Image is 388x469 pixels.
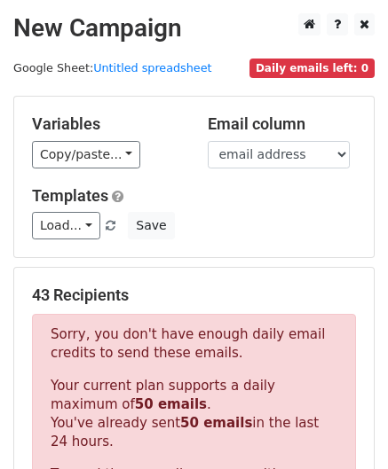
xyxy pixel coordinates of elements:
h5: Variables [32,114,181,134]
a: Copy/paste... [32,141,140,168]
strong: 50 emails [180,415,252,431]
h5: Email column [208,114,357,134]
button: Save [128,212,174,239]
a: Templates [32,186,108,205]
h5: 43 Recipients [32,285,356,305]
p: Your current plan supports a daily maximum of . You've already sent in the last 24 hours. [51,377,337,451]
iframe: Chat Widget [299,384,388,469]
p: Sorry, you don't have enough daily email credits to send these emails. [51,325,337,363]
a: Daily emails left: 0 [249,61,375,74]
a: Untitled spreadsheet [93,61,211,74]
span: Daily emails left: 0 [249,59,375,78]
small: Google Sheet: [13,61,212,74]
a: Load... [32,212,100,239]
strong: 50 emails [135,396,207,412]
h2: New Campaign [13,13,375,43]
